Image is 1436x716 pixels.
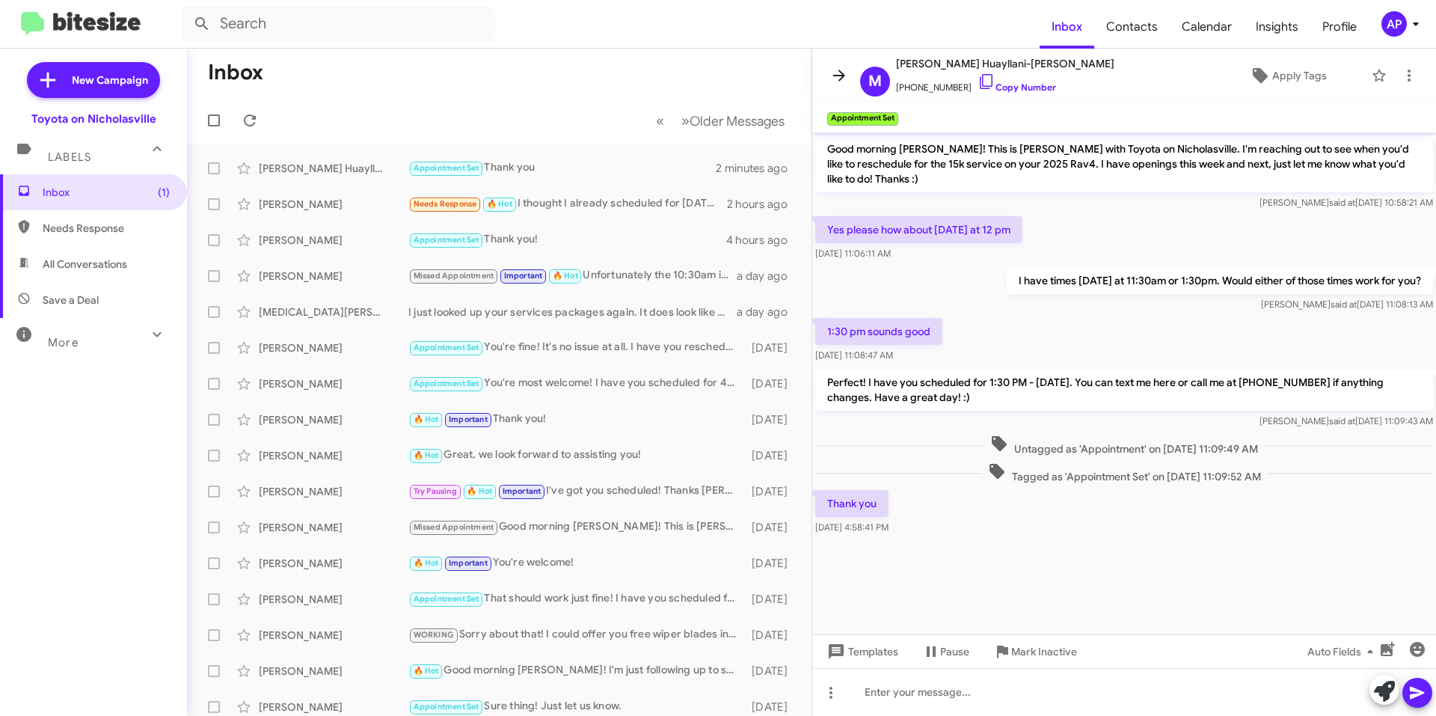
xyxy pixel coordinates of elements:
[259,412,408,427] div: [PERSON_NAME]
[1261,299,1433,310] span: [PERSON_NAME] [DATE] 11:08:13 AM
[48,336,79,349] span: More
[896,55,1114,73] span: [PERSON_NAME] Huayllani-[PERSON_NAME]
[48,150,91,164] span: Labels
[503,486,541,496] span: Important
[815,135,1433,192] p: Good morning [PERSON_NAME]! This is [PERSON_NAME] with Toyota on Nicholasville. I'm reaching out ...
[1369,11,1420,37] button: AP
[27,62,160,98] a: New Campaign
[940,638,969,665] span: Pause
[982,462,1267,484] span: Tagged as 'Appointment Set' on [DATE] 11:09:52 AM
[984,435,1264,456] span: Untagged as 'Appointment' on [DATE] 11:09:49 AM
[647,105,673,136] button: Previous
[744,412,800,427] div: [DATE]
[744,376,800,391] div: [DATE]
[259,305,408,319] div: [MEDICAL_DATA][PERSON_NAME]
[1295,638,1391,665] button: Auto Fields
[727,197,800,212] div: 2 hours ago
[553,271,578,281] span: 🔥 Hot
[744,664,800,679] div: [DATE]
[1040,5,1094,49] a: Inbox
[414,271,494,281] span: Missed Appointment
[259,700,408,715] div: [PERSON_NAME]
[812,638,910,665] button: Templates
[1011,638,1077,665] span: Mark Inactive
[981,638,1089,665] button: Mark Inactive
[408,411,744,428] div: Thank you!
[414,486,457,496] span: Try Pausing
[744,556,800,571] div: [DATE]
[408,267,737,284] div: Unfortunately the 10:30am is already taken. I can do 8am or 1:00pm that day. What would work best?
[737,269,800,284] div: a day ago
[868,70,882,94] span: M
[408,554,744,572] div: You're welcome!
[414,558,439,568] span: 🔥 Hot
[43,185,170,200] span: Inbox
[414,450,439,460] span: 🔥 Hot
[1307,638,1379,665] span: Auto Fields
[656,111,664,130] span: «
[744,448,800,463] div: [DATE]
[978,82,1056,93] a: Copy Number
[681,111,690,130] span: »
[414,163,479,173] span: Appointment Set
[1310,5,1369,49] a: Profile
[414,702,479,712] span: Appointment Set
[414,199,477,209] span: Needs Response
[824,638,898,665] span: Templates
[1259,415,1433,426] span: [PERSON_NAME] [DATE] 11:09:43 AM
[449,558,488,568] span: Important
[1244,5,1310,49] span: Insights
[408,195,727,212] div: I thought I already scheduled for [DATE] through [PERSON_NAME]
[744,592,800,607] div: [DATE]
[158,185,170,200] span: (1)
[43,257,127,272] span: All Conversations
[259,197,408,212] div: [PERSON_NAME]
[690,113,785,129] span: Older Messages
[827,112,898,126] small: Appointment Set
[1331,299,1357,310] span: said at
[1211,62,1364,89] button: Apply Tags
[259,269,408,284] div: [PERSON_NAME]
[259,664,408,679] div: [PERSON_NAME]
[408,483,744,500] div: I've got you scheduled! Thanks [PERSON_NAME], have a great day!
[259,520,408,535] div: [PERSON_NAME]
[1329,197,1355,208] span: said at
[1170,5,1244,49] a: Calendar
[896,73,1114,95] span: [PHONE_NUMBER]
[72,73,148,88] span: New Campaign
[414,594,479,604] span: Appointment Set
[408,339,744,356] div: You're fine! It's no issue at all. I have you rescheduled for 10:00 AM - [DATE]. Let me know if y...
[737,305,800,319] div: a day ago
[208,61,263,85] h1: Inbox
[672,105,794,136] button: Next
[408,626,744,643] div: Sorry about that! I could offer you free wiper blades instead if you'd like to do that? :)
[31,111,156,126] div: Toyota on Nicholasville
[744,340,800,355] div: [DATE]
[1272,62,1327,89] span: Apply Tags
[414,343,479,352] span: Appointment Set
[815,349,893,361] span: [DATE] 11:08:47 AM
[408,447,744,464] div: Great, we look forward to assisting you!
[467,486,492,496] span: 🔥 Hot
[1259,197,1433,208] span: [PERSON_NAME] [DATE] 10:58:21 AM
[408,375,744,392] div: You're most welcome! I have you scheduled for 4:00 PM - [DATE]. Have a great day!
[414,379,479,388] span: Appointment Set
[414,666,439,676] span: 🔥 Hot
[815,248,891,259] span: [DATE] 11:06:11 AM
[259,592,408,607] div: [PERSON_NAME]
[815,490,889,517] p: Thank you
[408,518,744,536] div: Good morning [PERSON_NAME]! This is [PERSON_NAME] with Toyota on Nicholasville. I'm just followin...
[744,484,800,499] div: [DATE]
[408,662,744,679] div: Good morning [PERSON_NAME]! I'm just following up to see if you'd like to schedule.
[726,233,800,248] div: 4 hours ago
[449,414,488,424] span: Important
[259,340,408,355] div: [PERSON_NAME]
[43,293,99,307] span: Save a Deal
[815,369,1433,411] p: Perfect! I have you scheduled for 1:30 PM - [DATE]. You can text me here or call me at [PHONE_NUM...
[181,6,495,42] input: Search
[414,522,494,532] span: Missed Appointment
[648,105,794,136] nav: Page navigation example
[414,414,439,424] span: 🔥 Hot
